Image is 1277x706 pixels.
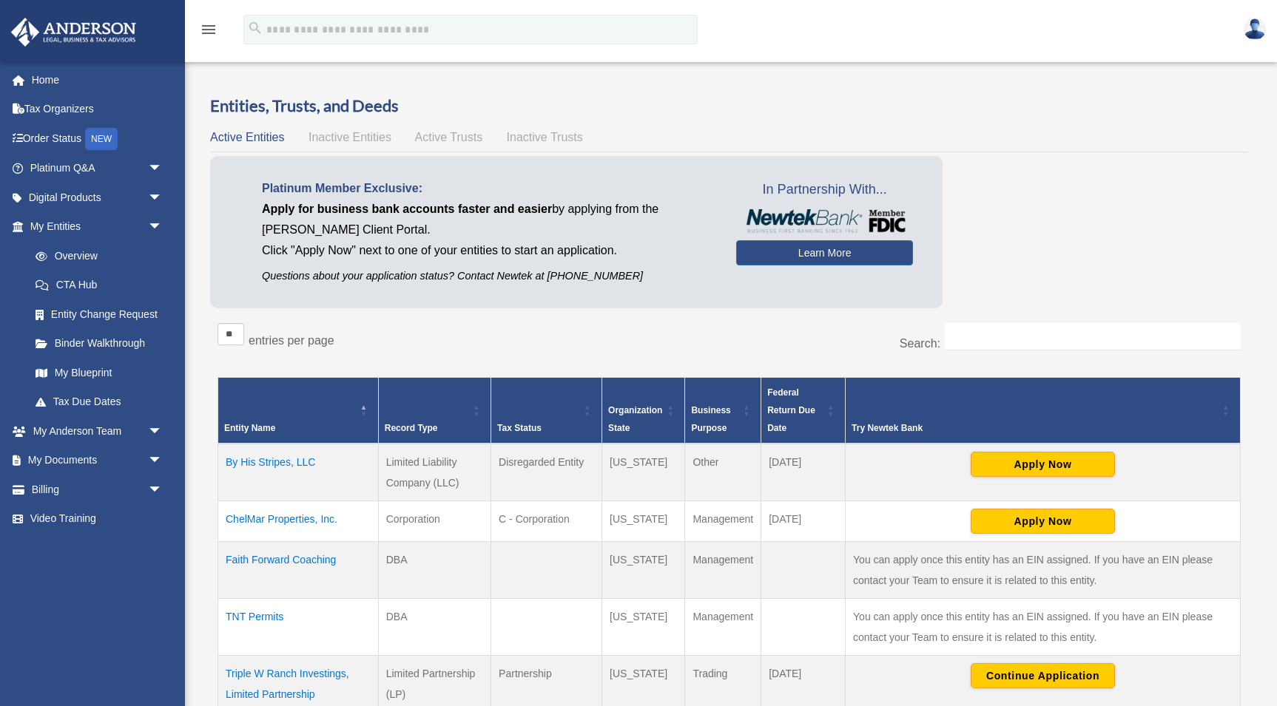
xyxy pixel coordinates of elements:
td: Faith Forward Coaching [218,542,379,599]
td: Corporation [378,501,491,542]
p: Questions about your application status? Contact Newtek at [PHONE_NUMBER] [262,267,714,285]
a: CTA Hub [21,271,178,300]
span: arrow_drop_down [148,446,178,476]
a: My Entitiesarrow_drop_down [10,212,178,242]
button: Apply Now [971,452,1115,477]
img: Anderson Advisors Platinum Portal [7,18,141,47]
label: entries per page [249,334,334,347]
span: Active Entities [210,131,284,143]
a: Digital Productsarrow_drop_down [10,183,185,212]
td: You can apply once this entity has an EIN assigned. If you have an EIN please contact your Team t... [846,599,1241,656]
td: Limited Liability Company (LLC) [378,444,491,501]
td: You can apply once this entity has an EIN assigned. If you have an EIN please contact your Team t... [846,542,1241,599]
span: arrow_drop_down [148,475,178,505]
td: Disregarded Entity [491,444,602,501]
a: Tax Organizers [10,95,185,124]
span: Apply for business bank accounts faster and easier [262,203,552,215]
span: Tax Status [497,423,542,433]
a: My Anderson Teamarrow_drop_down [10,416,185,446]
button: Continue Application [971,663,1115,688]
span: Organization State [608,405,662,433]
a: menu [200,26,218,38]
img: NewtekBankLogoSM.png [744,209,906,233]
th: Business Purpose: Activate to sort [685,378,761,444]
span: Entity Name [224,423,275,433]
td: DBA [378,599,491,656]
img: User Pic [1244,18,1266,40]
td: DBA [378,542,491,599]
span: arrow_drop_down [148,416,178,447]
th: Try Newtek Bank : Activate to sort [846,378,1241,444]
span: Record Type [385,423,438,433]
span: Inactive Trusts [507,131,583,143]
a: Binder Walkthrough [21,329,178,359]
td: [DATE] [761,501,846,542]
td: [US_STATE] [602,599,685,656]
a: Learn More [736,240,913,265]
a: Order StatusNEW [10,123,185,154]
a: Entity Change Request [21,299,178,329]
div: NEW [85,128,118,150]
span: Federal Return Due Date [767,387,815,433]
span: In Partnership With... [736,178,913,202]
th: Federal Return Due Date: Activate to sort [761,378,846,444]
span: arrow_drop_down [148,154,178,184]
td: TNT Permits [218,599,379,656]
td: Management [685,542,761,599]
label: Search: [900,337,940,350]
a: Platinum Q&Aarrow_drop_down [10,154,185,183]
a: Billingarrow_drop_down [10,475,185,504]
p: Platinum Member Exclusive: [262,178,714,199]
button: Apply Now [971,509,1115,534]
td: ChelMar Properties, Inc. [218,501,379,542]
span: Active Trusts [415,131,483,143]
span: Business Purpose [691,405,730,433]
td: Management [685,599,761,656]
th: Tax Status: Activate to sort [491,378,602,444]
div: Try Newtek Bank [852,419,1218,437]
th: Organization State: Activate to sort [602,378,685,444]
h3: Entities, Trusts, and Deeds [210,95,1248,118]
td: [US_STATE] [602,444,685,501]
span: Inactive Entities [309,131,391,143]
td: C - Corporation [491,501,602,542]
a: Video Training [10,504,185,534]
td: [US_STATE] [602,542,685,599]
th: Entity Name: Activate to invert sorting [218,378,379,444]
i: search [247,20,263,36]
th: Record Type: Activate to sort [378,378,491,444]
a: My Blueprint [21,358,178,387]
p: Click "Apply Now" next to one of your entities to start an application. [262,240,714,261]
a: Overview [21,241,170,271]
p: by applying from the [PERSON_NAME] Client Portal. [262,199,714,240]
td: Management [685,501,761,542]
span: arrow_drop_down [148,183,178,213]
i: menu [200,21,218,38]
a: Home [10,65,185,95]
a: Tax Due Dates [21,387,178,417]
td: Other [685,444,761,501]
td: [DATE] [761,444,846,501]
td: [US_STATE] [602,501,685,542]
td: By His Stripes, LLC [218,444,379,501]
span: arrow_drop_down [148,212,178,242]
a: My Documentsarrow_drop_down [10,446,185,475]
